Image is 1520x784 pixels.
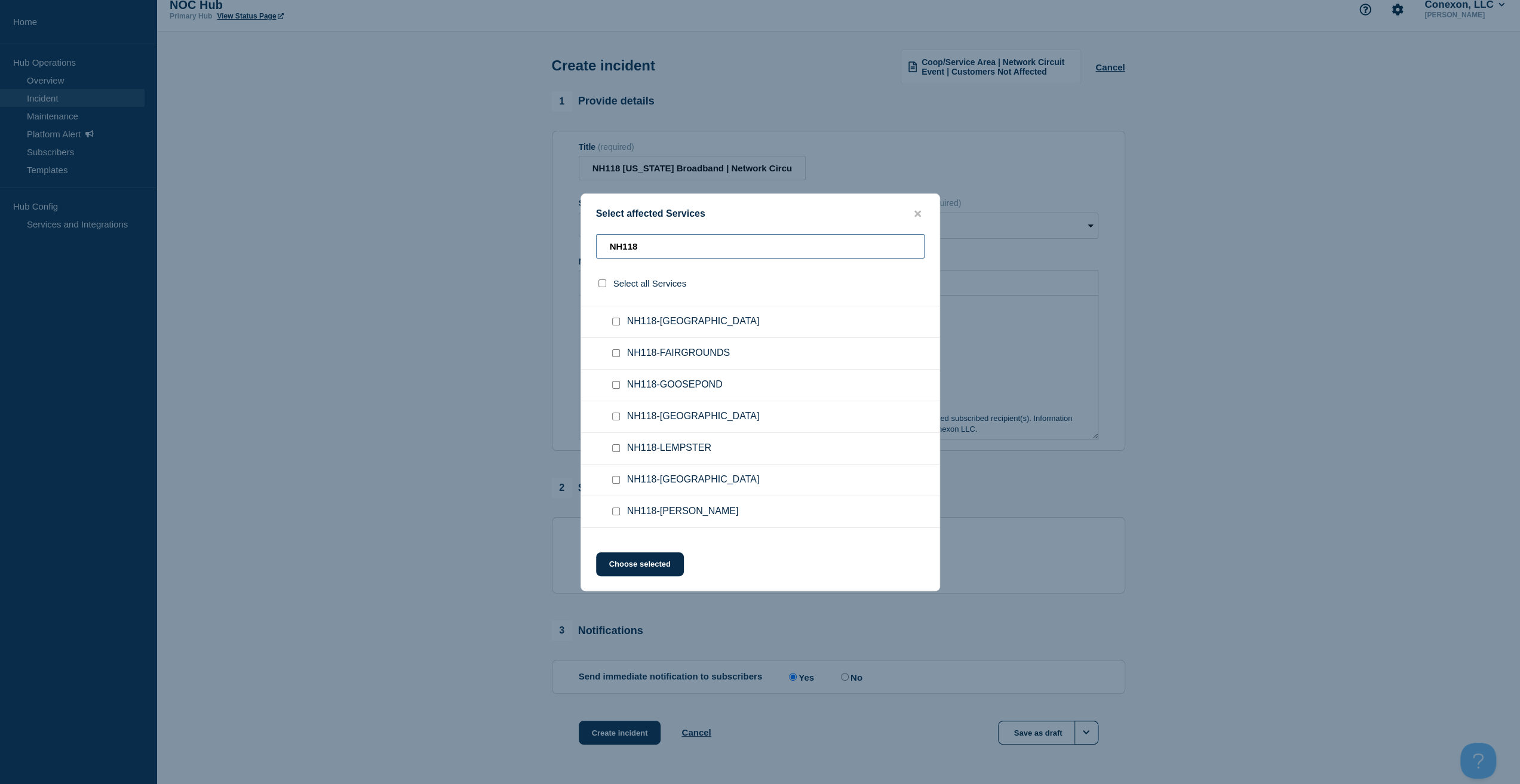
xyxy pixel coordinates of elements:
[627,379,723,391] span: NH118-GOOSEPOND
[612,444,620,452] input: NH118-LEMPSTER checkbox
[612,381,620,389] input: NH118-GOOSEPOND checkbox
[627,474,760,486] span: NH118-[GEOGRAPHIC_DATA]
[627,506,739,518] span: NH118-[PERSON_NAME]
[598,279,606,287] input: select all checkbox
[911,208,925,220] button: close button
[627,316,760,328] span: NH118-[GEOGRAPHIC_DATA]
[613,278,687,288] span: Select all Services
[612,349,620,357] input: NH118-FAIRGROUNDS checkbox
[627,442,711,454] span: NH118-LEMPSTER
[612,413,620,420] input: NH118-HAVERHILL checkbox
[627,411,760,423] span: NH118-[GEOGRAPHIC_DATA]
[596,552,684,576] button: Choose selected
[612,318,620,325] input: NH118-COLEBROOKCAB checkbox
[612,476,620,484] input: NH118-LISBON checkbox
[581,208,939,220] div: Select affected Services
[627,348,730,359] span: NH118-FAIRGROUNDS
[612,508,620,515] input: NH118-MELVIN checkbox
[596,234,925,259] input: Search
